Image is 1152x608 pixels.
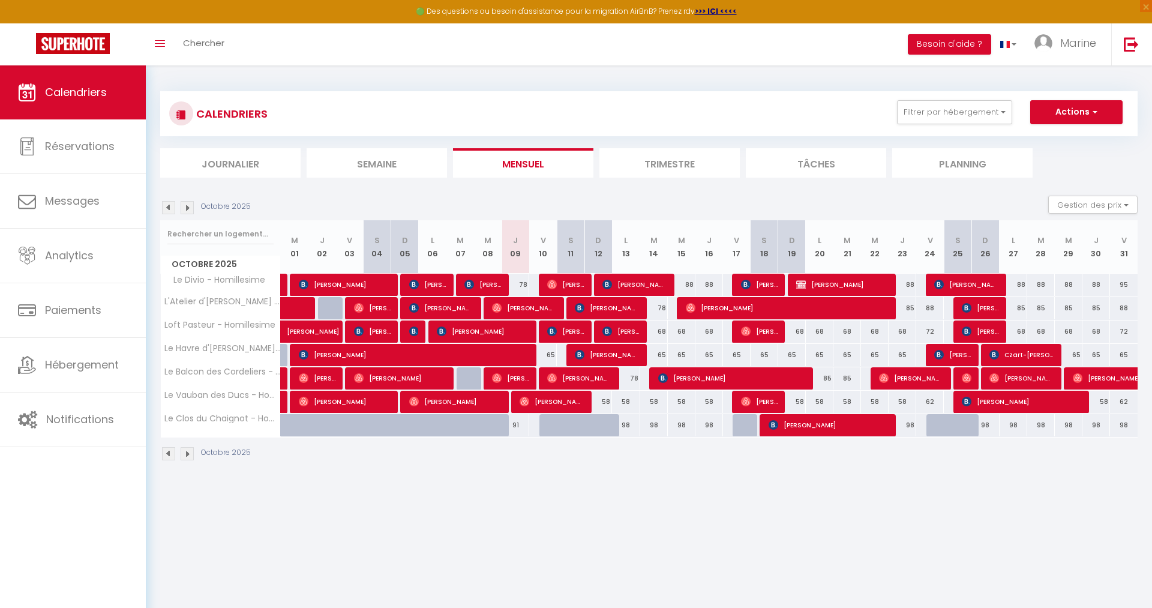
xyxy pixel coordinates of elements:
[897,100,1012,124] button: Filtrer par hébergement
[1094,235,1099,246] abbr: J
[778,391,806,413] div: 58
[584,391,612,413] div: 58
[741,390,778,413] span: [PERSON_NAME]
[281,321,308,343] a: [PERSON_NAME]
[971,220,999,274] th: 26
[45,85,107,100] span: Calendriers
[741,273,778,296] span: [PERSON_NAME]
[658,367,805,390] span: [PERSON_NAME]
[789,235,795,246] abbr: D
[201,447,251,459] p: Octobre 2025
[568,235,574,246] abbr: S
[678,235,685,246] abbr: M
[163,391,283,400] span: Le Vauban des Ducs - Homillesime
[1082,391,1110,413] div: 58
[354,320,391,343] span: [PERSON_NAME]
[595,235,601,246] abbr: D
[761,235,767,246] abbr: S
[45,139,115,154] span: Réservations
[908,34,991,55] button: Besoin d'aide ?
[602,320,639,343] span: [PERSON_NAME]
[889,344,916,366] div: 65
[900,235,905,246] abbr: J
[916,297,944,319] div: 88
[778,220,806,274] th: 19
[1121,235,1127,246] abbr: V
[1082,414,1110,436] div: 98
[163,321,275,330] span: Loft Pasteur - Homillesime
[640,391,668,413] div: 58
[541,235,546,246] abbr: V
[1082,344,1110,366] div: 65
[695,274,723,296] div: 88
[1000,321,1027,343] div: 68
[928,235,933,246] abbr: V
[962,390,1081,413] span: [PERSON_NAME]
[962,320,998,343] span: [PERSON_NAME]
[520,390,584,413] span: [PERSON_NAME]
[347,235,352,246] abbr: V
[453,148,593,178] li: Mensuel
[45,302,101,318] span: Paiements
[889,297,916,319] div: 85
[806,367,833,390] div: 85
[741,320,778,343] span: [PERSON_NAME]
[955,235,961,246] abbr: S
[167,223,274,245] input: Rechercher un logement...
[308,220,336,274] th: 02
[299,390,391,413] span: [PERSON_NAME]
[163,414,283,423] span: Le Clos du Chaignot - Homillesime
[889,274,916,296] div: 88
[281,220,308,274] th: 01
[457,235,464,246] abbr: M
[1060,35,1096,50] span: Marine
[861,344,889,366] div: 65
[193,100,268,127] h3: CALENDRIERS
[844,235,851,246] abbr: M
[409,320,418,343] span: [PERSON_NAME]
[640,220,668,274] th: 14
[686,296,888,319] span: [PERSON_NAME]
[668,414,695,436] div: 98
[160,148,301,178] li: Journalier
[1110,297,1138,319] div: 88
[962,367,971,390] span: [PERSON_NAME]
[1027,414,1055,436] div: 98
[916,391,944,413] div: 62
[833,220,861,274] th: 21
[1055,274,1082,296] div: 88
[354,367,446,390] span: [PERSON_NAME]
[1055,321,1082,343] div: 68
[861,391,889,413] div: 58
[364,220,391,274] th: 04
[374,235,380,246] abbr: S
[201,201,251,212] p: Octobre 2025
[1027,297,1055,319] div: 85
[409,296,473,319] span: [PERSON_NAME]
[806,344,833,366] div: 65
[971,414,999,436] div: 98
[320,235,325,246] abbr: J
[769,414,888,436] span: [PERSON_NAME]
[1110,274,1138,296] div: 95
[547,273,584,296] span: [PERSON_NAME]
[502,414,529,436] div: 91
[163,344,283,353] span: Le Havre d'[PERSON_NAME] - Homillesime
[624,235,628,246] abbr: L
[612,414,640,436] div: 98
[391,220,419,274] th: 05
[557,220,584,274] th: 11
[1000,297,1027,319] div: 85
[446,220,474,274] th: 07
[409,390,501,413] span: [PERSON_NAME]
[668,344,695,366] div: 65
[723,344,751,366] div: 65
[695,6,737,16] a: >>> ICI <<<<
[1065,235,1072,246] abbr: M
[513,235,518,246] abbr: J
[707,235,712,246] abbr: J
[575,343,639,366] span: [PERSON_NAME]
[402,235,408,246] abbr: D
[45,193,100,208] span: Messages
[751,220,778,274] th: 18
